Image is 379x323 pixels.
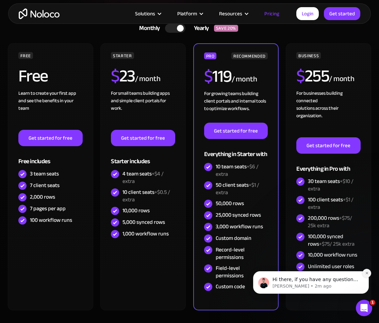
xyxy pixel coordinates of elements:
div: Custom domain [216,234,251,242]
div: RECOMMENDED [231,52,268,59]
div: BUSINESS [296,52,321,59]
div: message notification from Darragh, 2m ago. Hi there, if you have any questions about our pricing,... [10,43,126,65]
span: +$6 / extra [216,161,259,179]
div: 10,000 rows [122,207,150,214]
a: Get started for free [296,137,361,154]
span: 1 [370,300,375,305]
div: 2,000 rows [30,193,55,201]
div: / month [232,74,257,85]
div: Field-level permissions [216,264,268,279]
div: / month [329,74,355,84]
h2: 119 [204,68,232,85]
div: STARTER [111,52,134,59]
div: / month [135,74,161,84]
span: +$4 / extra [122,169,164,186]
div: Platform [177,9,197,18]
div: 100 workflow runs [30,216,72,224]
button: Dismiss notification [119,41,128,49]
div: 1,000 workflow runs [122,230,169,237]
div: Resources [211,9,256,18]
div: 200,000 rows [308,214,361,229]
div: 30 team seats [308,178,361,193]
div: 10 team seats [216,163,268,178]
div: 25,000 synced rows [216,211,261,219]
p: Hi there, if you have any questions about our pricing, just let us know! [GEOGRAPHIC_DATA] [30,48,117,55]
h2: Free [18,67,48,84]
div: Everything in Starter with [204,139,268,161]
div: For growing teams building client portals and internal tools to optimize workflows. [204,90,268,123]
div: Solutions [127,9,169,18]
div: Custom code [216,283,245,290]
span: +$0.5 / extra [122,187,170,205]
span: $ [204,60,213,92]
img: Profile image for Darragh [15,49,26,60]
span: +$1 / extra [308,195,353,212]
div: 10 client seats [122,188,175,203]
div: Resources [219,9,242,18]
a: home [19,9,60,19]
span: +$1 / extra [216,180,259,198]
span: +$75/ 25k extra [308,213,352,231]
div: FREE [18,52,33,59]
a: Get started for free [204,123,268,139]
div: 7 pages per app [30,205,66,212]
a: Pricing [256,9,288,18]
div: Monthly [131,23,165,33]
a: Get started [324,7,360,20]
div: Yearly [185,23,214,33]
a: Get started for free [18,130,83,146]
div: 100 client seats [308,196,361,211]
div: Platform [169,9,211,18]
div: Record-level permissions [216,246,268,261]
span: $ [296,60,305,92]
div: Everything in Pro with [296,154,361,176]
span: +$10 / extra [308,176,353,194]
div: 50 client seats [216,181,268,196]
div: Learn to create your first app and see the benefits in your team ‍ [18,90,83,130]
div: For small teams building apps and simple client portals for work. ‍ [111,90,175,130]
iframe: Intercom live chat [356,300,372,316]
div: Solutions [135,9,155,18]
span: $ [111,60,119,92]
div: Free includes [18,146,83,168]
div: Starter includes [111,146,175,168]
div: For businesses building connected solutions across their organization. ‍ [296,90,361,137]
h2: 23 [111,67,135,84]
div: 5,000 synced rows [122,218,165,226]
a: Login [296,7,319,20]
div: 50,000 rows [216,200,244,207]
div: PRO [204,52,217,59]
iframe: Intercom notifications message [243,228,379,305]
p: Message from Darragh, sent 2m ago [30,55,117,61]
div: 3 team seats [30,170,59,178]
div: 3,000 workflow runs [216,223,263,230]
div: 4 team seats [122,170,175,185]
h2: 255 [296,67,329,84]
div: SAVE 20% [214,25,238,32]
div: 7 client seats [30,182,60,189]
a: Get started for free [111,130,175,146]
